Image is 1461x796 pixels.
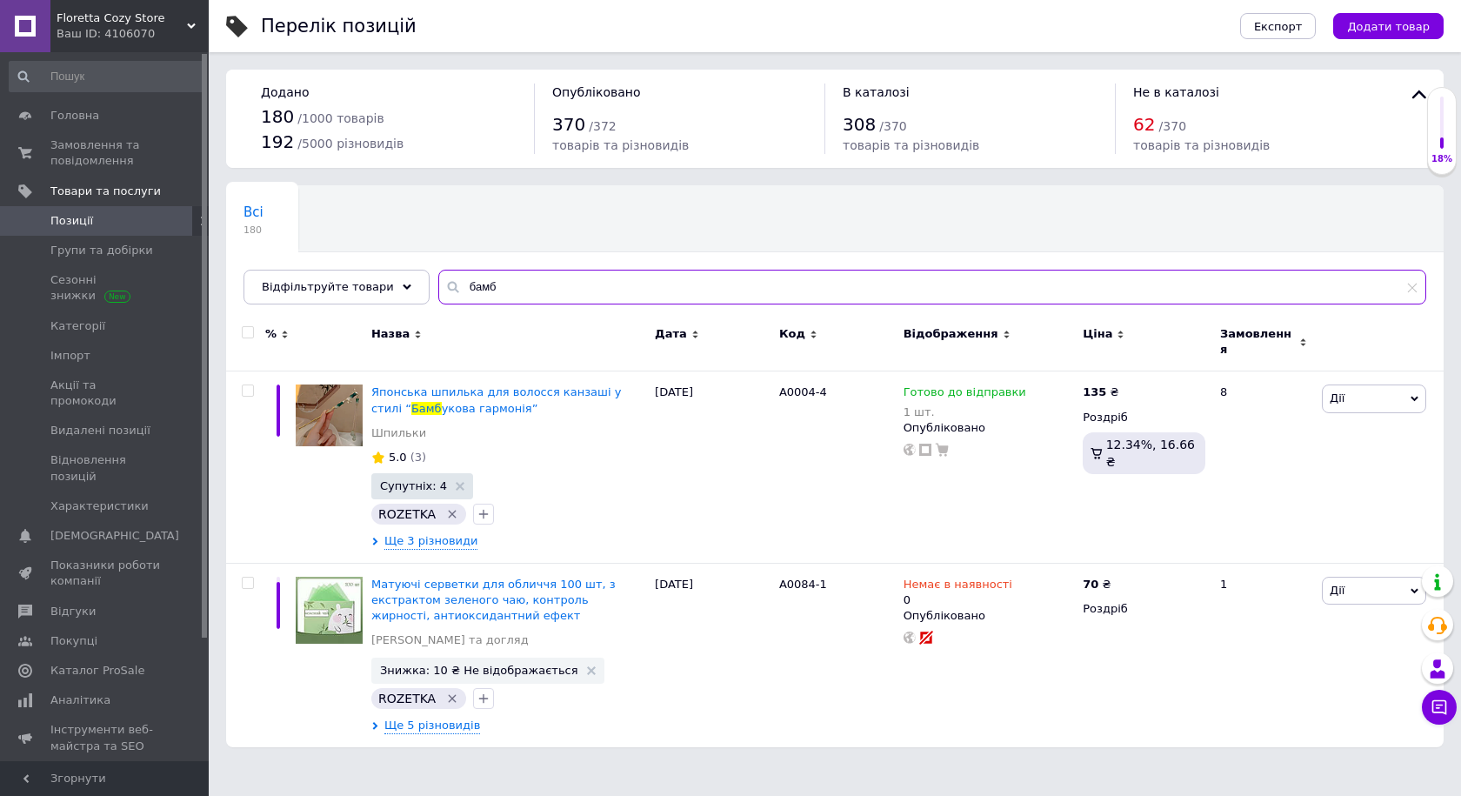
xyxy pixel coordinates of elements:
[1083,326,1112,342] span: Ціна
[265,326,277,342] span: %
[371,385,621,414] span: Японська шпилька для волосся канзаші у стилі “
[50,498,149,514] span: Характеристики
[261,131,294,152] span: 192
[50,108,99,124] span: Головна
[1422,690,1457,725] button: Чат з покупцем
[1240,13,1317,39] button: Експорт
[552,138,689,152] span: товарів та різновидів
[1106,438,1195,469] span: 12.34%, 16.66 ₴
[779,326,805,342] span: Код
[261,85,309,99] span: Додано
[57,26,209,42] div: Ваш ID: 4106070
[1083,578,1098,591] b: 70
[371,578,616,622] a: Матуючі серветки для обличчя 100 шт, з екстрактом зеленого чаю, контроль жирності, антиоксидантни...
[1083,410,1205,425] div: Роздріб
[389,451,407,464] span: 5.0
[50,272,161,304] span: Сезонні знижки
[1083,577,1111,592] div: ₴
[1159,119,1186,133] span: / 370
[50,423,150,438] span: Видалені позиції
[552,85,641,99] span: Опубліковано
[1330,584,1344,597] span: Дії
[380,480,447,492] span: Супутніх: 4
[1210,371,1318,564] div: 8
[650,371,775,564] div: [DATE]
[50,452,161,484] span: Відновлення позицій
[371,632,529,648] a: [PERSON_NAME] та догляд
[9,61,205,92] input: Пошук
[843,85,910,99] span: В каталозі
[243,224,264,237] span: 180
[904,577,1012,608] div: 0
[655,326,687,342] span: Дата
[296,577,363,644] img: Матирующие салфетки для лица 100 шт, с экстрактом зелёного чая, контроль жирности, антиоксидантны...
[378,692,436,706] span: ROZETKA
[879,119,906,133] span: / 370
[50,137,161,169] span: Замовлення та повідомлення
[297,137,404,151] span: / 5000 різновидів
[1083,385,1118,400] div: ₴
[371,385,621,414] a: Японська шпилька для волосся канзаші у стилі “Бамбукова гармонія”
[904,385,1026,404] span: Готово до відправки
[411,402,442,415] span: Бамб
[384,718,480,734] span: Ще 5 різновидів
[50,604,96,619] span: Відгуки
[50,213,93,229] span: Позиції
[297,111,384,125] span: / 1000 товарів
[243,204,264,220] span: Всі
[50,318,105,334] span: Категорії
[371,425,426,441] a: Шпильки
[1330,391,1344,405] span: Дії
[442,402,538,415] span: укова гармонія”
[1083,601,1205,617] div: Роздріб
[552,114,585,135] span: 370
[1210,563,1318,747] div: 1
[261,17,417,36] div: Перелік позицій
[50,184,161,199] span: Товари та послуги
[380,665,578,676] span: Знижка: 10 ₴ Не відображається
[904,405,1026,418] div: 1 шт.
[1133,138,1270,152] span: товарів та різновидів
[378,507,436,521] span: ROZETKA
[843,138,979,152] span: товарів та різновидів
[779,385,827,398] span: А0004-4
[371,326,410,342] span: Назва
[261,106,294,127] span: 180
[1254,20,1303,33] span: Експорт
[1133,85,1219,99] span: Не в каталозі
[50,243,153,258] span: Групи та добірки
[1133,114,1155,135] span: 62
[904,608,1075,624] div: Опубліковано
[384,533,478,550] span: Ще 3 різновиди
[50,348,90,364] span: Імпорт
[904,326,998,342] span: Відображення
[438,270,1426,304] input: Пошук по назві позиції, артикулу і пошуковим запитам
[50,722,161,753] span: Інструменти веб-майстра та SEO
[50,528,179,544] span: [DEMOGRAPHIC_DATA]
[50,378,161,409] span: Акції та промокоди
[589,119,616,133] span: / 372
[779,578,827,591] span: А0084-1
[50,558,161,589] span: Показники роботи компанії
[1428,153,1456,165] div: 18%
[1347,20,1430,33] span: Додати товар
[445,692,459,706] svg: Видалити мітку
[650,563,775,747] div: [DATE]
[1333,13,1444,39] button: Додати товар
[410,451,426,464] span: (3)
[445,507,459,521] svg: Видалити мітку
[262,280,394,293] span: Відфільтруйте товари
[904,578,1012,596] span: Немає в наявності
[843,114,876,135] span: 308
[50,692,110,708] span: Аналітика
[904,420,1075,436] div: Опубліковано
[50,633,97,649] span: Покупці
[57,10,187,26] span: Floretta Cozy Store
[50,663,144,679] span: Каталог ProSale
[1220,326,1295,358] span: Замовлення
[296,385,363,446] img: Японская заколка для волос канзаши в стиле “Бамбуковая гармония”
[1083,385,1106,398] b: 135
